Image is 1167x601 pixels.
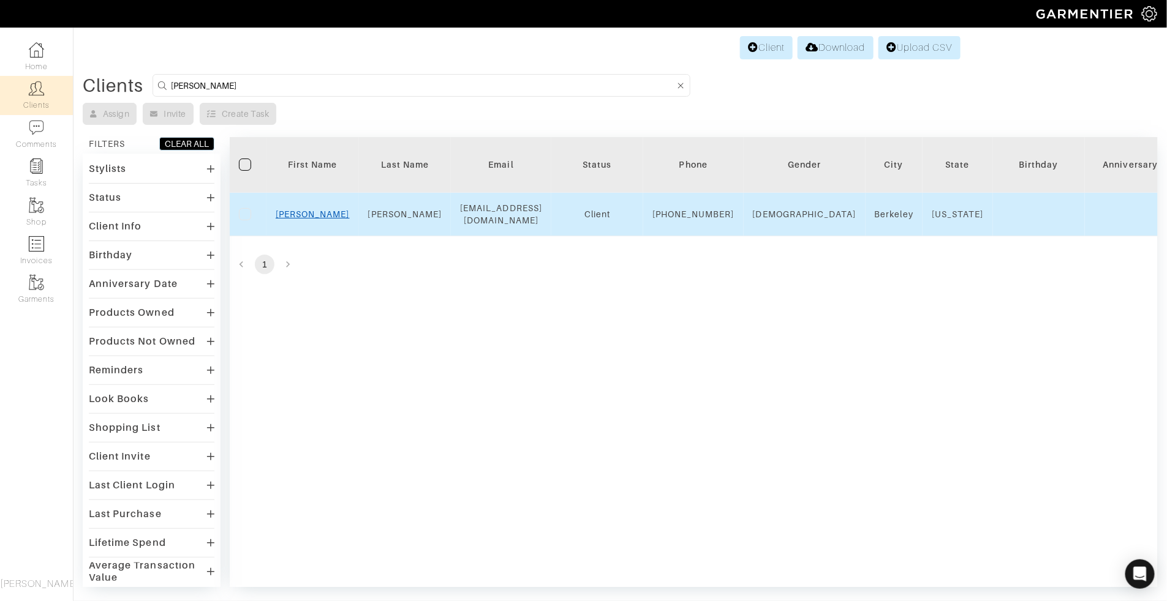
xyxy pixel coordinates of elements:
div: Client Invite [89,450,151,463]
div: CLEAR ALL [165,138,209,150]
div: [DEMOGRAPHIC_DATA] [753,208,856,220]
div: Gender [753,159,856,171]
div: [US_STATE] [932,208,984,220]
img: garments-icon-b7da505a4dc4fd61783c78ac3ca0ef83fa9d6f193b1c9dc38574b1d14d53ca28.png [29,198,44,213]
img: garments-icon-b7da505a4dc4fd61783c78ac3ca0ef83fa9d6f193b1c9dc38574b1d14d53ca28.png [29,275,44,290]
th: Toggle SortBy [551,137,643,193]
a: [PERSON_NAME] [368,209,442,219]
input: Search by name, email, phone, city, or state [171,78,674,93]
img: dashboard-icon-dbcd8f5a0b271acd01030246c82b418ddd0df26cd7fceb0bd07c9910d44c42f6.png [29,42,44,58]
a: Upload CSV [878,36,961,59]
div: Last Purchase [89,508,162,520]
div: Reminders [89,364,143,376]
div: Lifetime Spend [89,537,166,549]
img: clients-icon-6bae9207a08558b7cb47a8932f037763ab4055f8c8b6bfacd5dc20c3e0201464.png [29,81,44,96]
nav: pagination navigation [230,255,1158,274]
div: Anniversary Date [89,278,178,290]
div: Look Books [89,393,149,405]
div: Stylists [89,163,126,175]
div: City [875,159,913,171]
th: Toggle SortBy [744,137,866,193]
div: Status [561,159,634,171]
div: Products Owned [89,307,175,319]
img: garmentier-logo-header-white-b43fb05a5012e4ada735d5af1a66efaba907eab6374d6393d1fbf88cb4ef424d.png [1030,3,1142,24]
div: Products Not Owned [89,335,195,348]
div: Last Client Login [89,479,175,491]
div: Birthday [1002,159,1076,171]
th: Toggle SortBy [359,137,451,193]
div: Open Intercom Messenger [1125,559,1155,589]
div: State [932,159,984,171]
img: gear-icon-white-bd11855cb880d31180b6d7d6211b90ccbf57a29d726f0c71d8c61bd08dd39cc2.png [1142,6,1157,21]
button: page 1 [255,255,274,274]
div: Phone [652,159,735,171]
div: Last Name [368,159,442,171]
div: [PHONE_NUMBER] [652,208,735,220]
div: [EMAIL_ADDRESS][DOMAIN_NAME] [460,202,542,226]
div: Average Transaction Value [89,559,207,584]
div: Status [89,192,121,204]
a: Download [798,36,873,59]
th: Toggle SortBy [266,137,359,193]
a: [PERSON_NAME] [276,209,350,219]
div: Birthday [89,249,132,261]
div: First Name [276,159,350,171]
button: CLEAR ALL [159,137,214,151]
div: Client Info [89,220,142,233]
div: Clients [83,80,143,92]
img: orders-icon-0abe47150d42831381b5fb84f609e132dff9fe21cb692f30cb5eec754e2cba89.png [29,236,44,252]
div: Berkeley [875,208,913,220]
div: FILTERS [89,138,125,150]
img: reminder-icon-8004d30b9f0a5d33ae49ab947aed9ed385cf756f9e5892f1edd6e32f2345188e.png [29,159,44,174]
img: comment-icon-a0a6a9ef722e966f86d9cbdc48e553b5cf19dbc54f86b18d962a5391bc8f6eb6.png [29,120,44,135]
div: Client [561,208,634,220]
div: Email [460,159,542,171]
th: Toggle SortBy [993,137,1085,193]
a: Client [740,36,793,59]
div: Shopping List [89,422,161,434]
